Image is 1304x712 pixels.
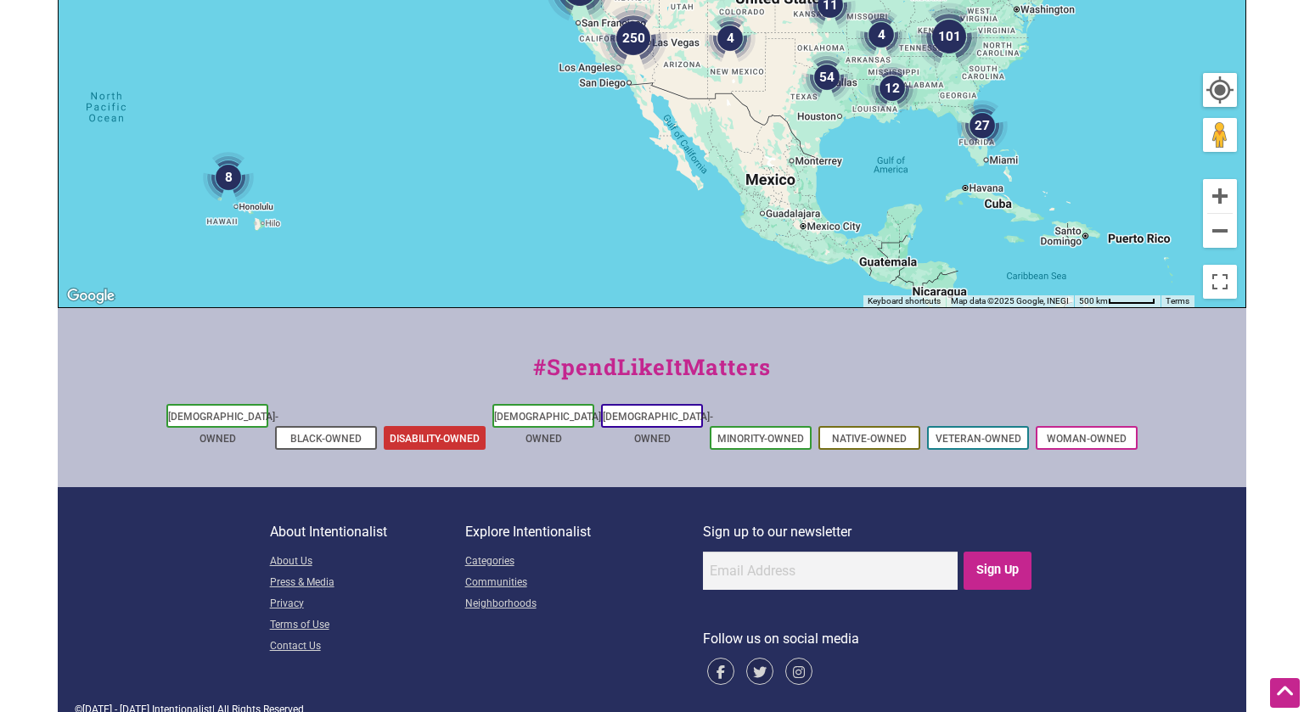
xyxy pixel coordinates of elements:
[936,433,1021,445] a: Veteran-Owned
[63,285,119,307] img: Google
[1203,214,1237,248] button: Zoom out
[1270,678,1300,708] div: Scroll Back to Top
[63,285,119,307] a: Open this area in Google Maps (opens a new window)
[168,411,278,445] a: [DEMOGRAPHIC_DATA]-Owned
[849,3,913,67] div: 4
[465,552,703,573] a: Categories
[951,296,1069,306] span: Map data ©2025 Google, INEGI
[465,521,703,543] p: Explore Intentionalist
[860,56,925,121] div: 12
[1203,179,1237,213] button: Zoom in
[698,6,762,70] div: 4
[270,573,465,594] a: Press & Media
[270,636,465,658] a: Contact Us
[494,411,604,445] a: [DEMOGRAPHIC_DATA]-Owned
[1047,433,1127,445] a: Woman-Owned
[1202,264,1238,300] button: Toggle fullscreen view
[703,552,958,590] input: Email Address
[1203,73,1237,107] button: Your Location
[390,433,480,445] a: Disability-Owned
[290,433,362,445] a: Black-Owned
[950,93,1015,158] div: 27
[270,521,465,543] p: About Intentionalist
[795,45,859,109] div: 54
[58,350,1246,401] div: #SpendLikeItMatters
[717,433,804,445] a: Minority-Owned
[465,573,703,594] a: Communities
[196,145,261,210] div: 8
[270,552,465,573] a: About Us
[603,411,713,445] a: [DEMOGRAPHIC_DATA]-Owned
[1166,296,1189,306] a: Terms
[832,433,907,445] a: Native-Owned
[868,295,941,307] button: Keyboard shortcuts
[1074,295,1161,307] button: Map Scale: 500 km per 52 pixels
[703,628,1035,650] p: Follow us on social media
[1079,296,1108,306] span: 500 km
[1203,118,1237,152] button: Drag Pegman onto the map to open Street View
[270,594,465,615] a: Privacy
[964,552,1032,590] input: Sign Up
[270,615,465,636] a: Terms of Use
[703,521,1035,543] p: Sign up to our newsletter
[465,594,703,615] a: Neighborhoods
